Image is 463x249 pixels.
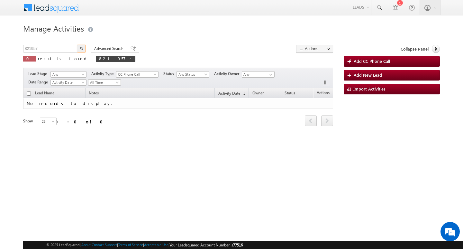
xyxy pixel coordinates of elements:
[26,56,33,61] span: 0
[51,80,84,85] span: Activity Date
[32,90,58,98] span: Lead Name
[55,118,107,125] div: 0 - 0 of 0
[215,90,249,98] a: Activity Date(sorted descending)
[169,243,243,247] span: Your Leadsquared Account Number is
[23,118,35,124] div: Show
[116,72,155,77] span: CC Phone Call
[99,56,126,61] span: 821957
[401,46,429,52] span: Collapse Panel
[285,91,295,95] span: Status
[163,71,177,77] span: Status
[50,79,86,86] a: Activity Date
[94,46,125,52] span: Advanced Search
[91,71,116,77] span: Activity Type
[80,47,83,50] img: Search
[38,56,89,61] span: results found
[116,71,159,78] a: CC Phone Call
[88,80,119,85] span: All Time
[305,115,317,126] span: prev
[321,116,333,126] a: next
[92,243,117,247] a: Contact Support
[118,243,143,247] a: Terms of Service
[354,58,390,64] span: Add CC Phone Call
[321,115,333,126] span: next
[144,243,168,247] a: Acceptable Use
[46,242,243,248] span: © 2025 LeadSquared | | | | |
[50,71,86,78] a: Any
[28,71,50,77] span: Lead Stage
[88,79,121,86] a: All Time
[313,89,333,98] span: Actions
[28,79,50,85] span: Date Range
[305,116,317,126] a: prev
[23,98,333,109] td: No records to display.
[40,118,57,125] a: 25
[252,91,264,95] span: Owner
[40,119,57,124] span: 25
[240,91,245,96] span: (sorted descending)
[214,71,242,77] span: Activity Owner
[354,72,382,78] span: Add New Lead
[242,71,275,78] input: Type to Search
[177,71,209,78] a: Any Status
[353,86,386,91] span: Import Activities
[296,45,333,53] button: Actions
[27,91,31,96] input: Check all records
[86,90,102,98] span: Notes
[81,243,91,247] a: About
[177,72,207,77] span: Any Status
[266,72,274,78] a: Show All Items
[23,23,84,34] span: Manage Activities
[51,72,84,77] span: Any
[233,243,243,247] span: 77516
